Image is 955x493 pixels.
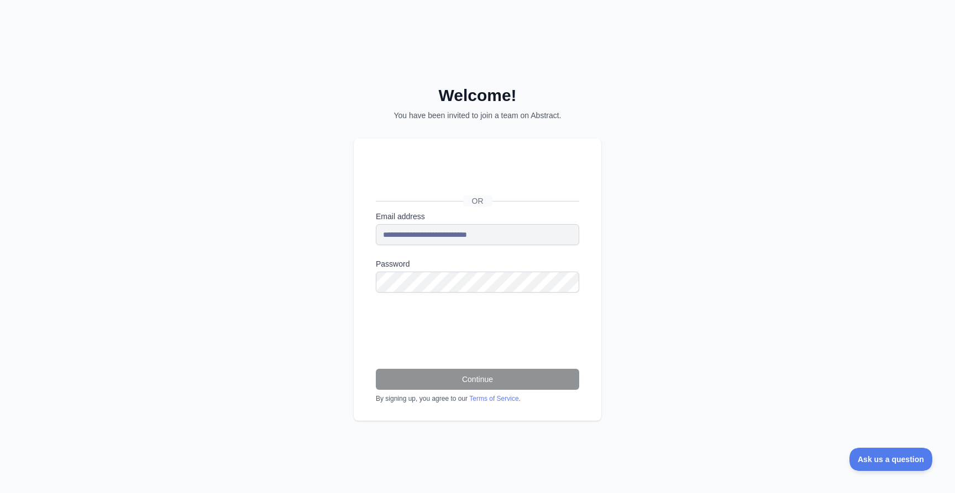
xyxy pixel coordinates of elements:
p: You have been invited to join a team on Abstract. [354,110,601,121]
iframe: Toggle Customer Support [849,448,933,471]
label: Password [376,258,579,269]
div: By signing up, you agree to our . [376,394,579,403]
iframe: reCAPTCHA [376,306,544,349]
span: OR [463,195,492,206]
iframe: Sign in with Google Button [370,164,583,188]
h2: Welcome! [354,86,601,105]
button: Continue [376,369,579,390]
label: Email address [376,211,579,222]
a: Terms of Service [469,395,518,402]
